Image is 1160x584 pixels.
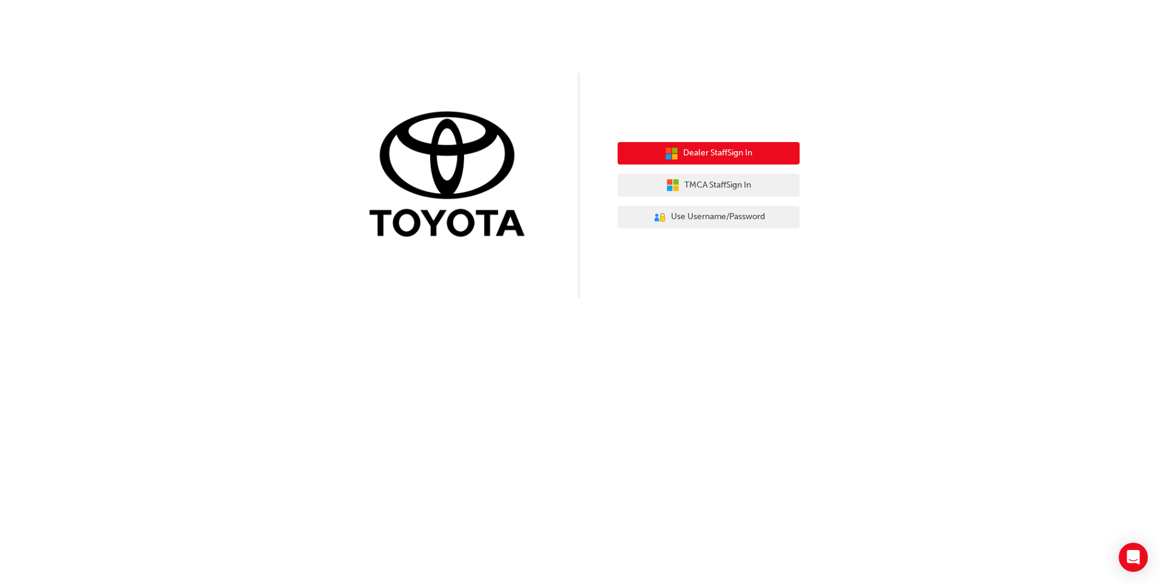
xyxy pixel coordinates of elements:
button: Dealer StaffSign In [618,142,800,165]
button: Use Username/Password [618,206,800,229]
img: Trak [360,109,542,243]
span: Dealer Staff Sign In [683,146,752,160]
button: TMCA StaffSign In [618,174,800,197]
div: Open Intercom Messenger [1119,543,1148,572]
span: Use Username/Password [671,210,765,224]
span: TMCA Staff Sign In [684,178,751,192]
